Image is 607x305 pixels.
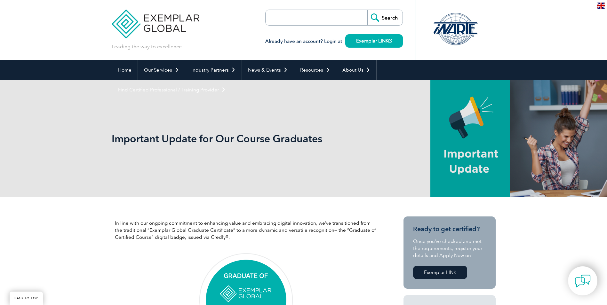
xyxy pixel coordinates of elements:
[413,225,486,233] h3: Ready to get certified?
[336,60,376,80] a: About Us
[112,60,138,80] a: Home
[138,60,185,80] a: Our Services
[388,39,392,43] img: open_square.png
[185,60,242,80] a: Industry Partners
[10,292,43,305] a: BACK TO TOP
[345,34,403,48] a: Exemplar LINK
[367,10,403,25] input: Search
[413,266,467,279] a: Exemplar LINK
[597,3,605,9] img: en
[294,60,336,80] a: Resources
[115,220,377,241] p: In line with our ongoing commitment to enhancing value and embracing digital innovation, we’ve tr...
[575,273,591,289] img: contact-chat.png
[265,37,403,45] h3: Already have an account? Login at
[112,80,232,100] a: Find Certified Professional / Training Provider
[413,238,486,259] p: Once you’ve checked and met the requirements, register your details and Apply Now on
[112,132,357,145] h1: Important Update for Our Course Graduates
[112,43,182,50] p: Leading the way to excellence
[242,60,294,80] a: News & Events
